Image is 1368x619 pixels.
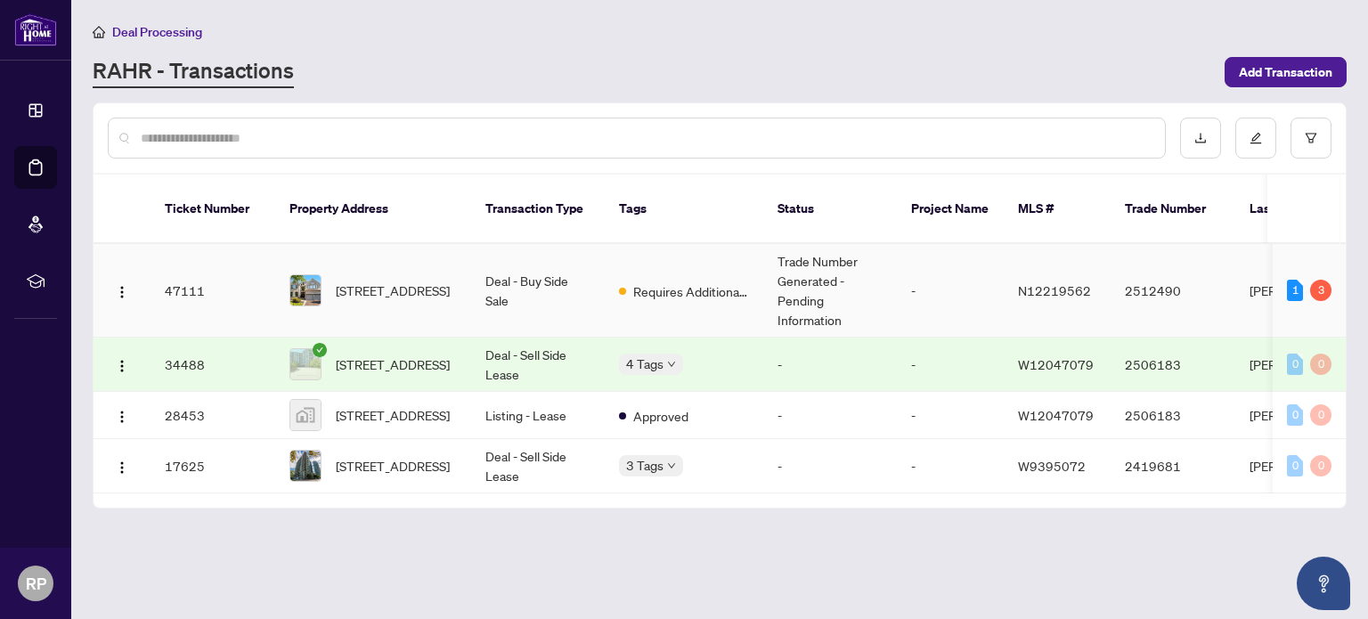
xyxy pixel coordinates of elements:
div: 0 [1310,455,1331,476]
td: Deal - Buy Side Sale [471,244,605,338]
td: 2512490 [1111,244,1235,338]
th: Project Name [897,175,1004,244]
img: Logo [115,359,129,373]
span: N12219562 [1018,282,1091,298]
img: thumbnail-img [290,275,321,305]
td: - [897,244,1004,338]
span: Requires Additional Docs [633,281,749,301]
div: 3 [1310,280,1331,301]
td: 47111 [151,244,275,338]
span: [STREET_ADDRESS] [336,354,450,374]
td: 2506183 [1111,338,1235,392]
td: - [763,392,897,439]
td: - [897,392,1004,439]
td: 2419681 [1111,439,1235,493]
span: [STREET_ADDRESS] [336,281,450,300]
span: 3 Tags [626,455,664,476]
div: 0 [1310,354,1331,375]
button: Logo [108,350,136,379]
th: Transaction Type [471,175,605,244]
img: thumbnail-img [290,349,321,379]
span: [STREET_ADDRESS] [336,405,450,425]
span: filter [1305,132,1317,144]
th: Property Address [275,175,471,244]
span: W12047079 [1018,356,1094,372]
div: 1 [1287,280,1303,301]
span: RP [26,571,46,596]
button: Logo [108,401,136,429]
button: Logo [108,452,136,480]
th: Status [763,175,897,244]
button: Logo [108,276,136,305]
img: Logo [115,285,129,299]
td: - [763,338,897,392]
button: edit [1235,118,1276,159]
span: download [1194,132,1207,144]
td: Trade Number Generated - Pending Information [763,244,897,338]
div: 0 [1287,404,1303,426]
td: 17625 [151,439,275,493]
button: filter [1291,118,1331,159]
th: Ticket Number [151,175,275,244]
td: - [897,439,1004,493]
img: thumbnail-img [290,400,321,430]
span: check-circle [313,343,327,357]
button: Add Transaction [1225,57,1347,87]
img: Logo [115,410,129,424]
td: - [763,439,897,493]
td: Listing - Lease [471,392,605,439]
th: Tags [605,175,763,244]
span: W9395072 [1018,458,1086,474]
span: [STREET_ADDRESS] [336,456,450,476]
span: down [667,461,676,470]
td: 2506183 [1111,392,1235,439]
img: Logo [115,460,129,475]
img: thumbnail-img [290,451,321,481]
td: Deal - Sell Side Lease [471,338,605,392]
button: Open asap [1297,557,1350,610]
td: 34488 [151,338,275,392]
span: home [93,26,105,38]
span: W12047079 [1018,407,1094,423]
td: 28453 [151,392,275,439]
span: Add Transaction [1239,58,1332,86]
th: MLS # [1004,175,1111,244]
a: RAHR - Transactions [93,56,294,88]
img: logo [14,13,57,46]
div: 0 [1287,354,1303,375]
div: 0 [1287,455,1303,476]
th: Trade Number [1111,175,1235,244]
td: - [897,338,1004,392]
span: 4 Tags [626,354,664,374]
div: 0 [1310,404,1331,426]
span: Deal Processing [112,24,202,40]
td: Deal - Sell Side Lease [471,439,605,493]
span: down [667,360,676,369]
span: edit [1250,132,1262,144]
span: Approved [633,406,688,426]
button: download [1180,118,1221,159]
